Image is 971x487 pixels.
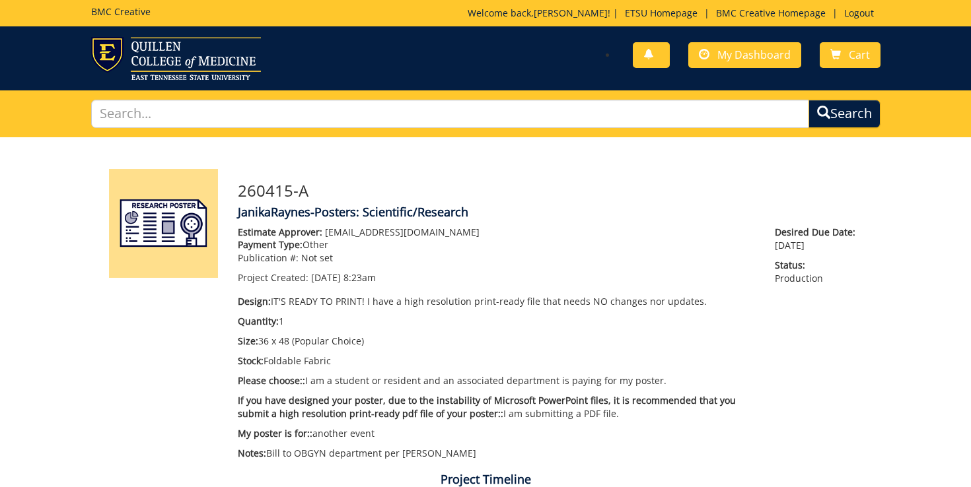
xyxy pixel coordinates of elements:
[775,226,862,239] span: Desired Due Date:
[238,238,303,251] span: Payment Type:
[238,394,736,420] span: If you have designed your poster, due to the instability of Microsoft PowerPoint files, it is rec...
[238,427,312,439] span: My poster is for::
[238,238,755,251] p: Other
[238,354,264,367] span: Stock:
[238,295,755,308] p: IT'S READY TO PRINT! I have a high resolution print-ready file that needs NO changes nor updates.
[238,295,271,308] span: Design:
[468,7,881,20] p: Welcome back, ! | | |
[849,48,870,62] span: Cart
[717,48,791,62] span: My Dashboard
[238,427,755,440] p: another event
[99,473,872,486] h4: Project Timeline
[238,335,258,347] span: Size:
[775,259,862,285] p: Production
[534,7,608,19] a: [PERSON_NAME]
[238,182,862,199] h3: 260415-A
[238,335,755,348] p: 36 x 48 (Popular Choice)
[618,7,704,19] a: ETSU Homepage
[688,42,801,68] a: My Dashboard
[238,226,322,238] span: Estimate Approver:
[775,226,862,252] p: [DATE]
[809,100,881,128] button: Search
[238,447,755,460] p: Bill to OBGYN department per [PERSON_NAME]
[301,251,333,264] span: Not set
[91,7,151,16] h5: BMC Creative
[91,100,809,128] input: Search...
[238,374,305,387] span: Please choose::
[238,251,299,264] span: Publication #:
[238,374,755,387] p: I am a student or resident and an associated department is paying for my poster.
[238,206,862,219] h4: JanikaRaynes-Posters: Scientific/Research
[91,37,261,80] img: ETSU logo
[820,42,881,68] a: Cart
[238,226,755,239] p: [EMAIL_ADDRESS][DOMAIN_NAME]
[238,394,755,420] p: I am submitting a PDF file.
[838,7,881,19] a: Logout
[238,271,308,284] span: Project Created:
[238,354,755,368] p: Foldable Fabric
[709,7,832,19] a: BMC Creative Homepage
[238,315,755,328] p: 1
[775,259,862,272] span: Status:
[311,271,376,284] span: [DATE] 8:23am
[238,447,266,459] span: Notes:
[109,169,218,278] img: Product featured image
[238,315,279,327] span: Quantity:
